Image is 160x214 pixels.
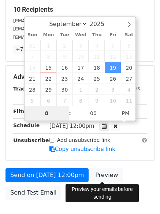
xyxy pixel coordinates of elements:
[13,45,41,54] a: +7 more
[13,5,147,14] h5: 10 Recipients
[105,95,121,106] span: October 10, 2025
[40,73,56,84] span: September 22, 2025
[25,106,69,121] input: Hour
[105,40,121,51] span: September 5, 2025
[89,51,105,62] span: September 11, 2025
[13,137,49,143] strong: Unsubscribe
[72,40,89,51] span: September 3, 2025
[123,179,160,214] iframe: Chat Widget
[13,26,95,32] small: [EMAIL_ADDRESS][DOMAIN_NAME]
[13,34,95,40] small: [EMAIL_ADDRESS][DOMAIN_NAME]
[89,62,105,73] span: September 18, 2025
[116,106,136,121] span: Click to toggle
[40,95,56,106] span: October 6, 2025
[56,62,72,73] span: September 16, 2025
[56,84,72,95] span: September 30, 2025
[72,62,89,73] span: September 17, 2025
[49,146,115,152] a: Copy unsubscribe link
[40,33,56,37] span: Mon
[89,33,105,37] span: Thu
[25,84,41,95] span: September 28, 2025
[66,184,139,202] div: Preview your emails before sending
[25,51,41,62] span: September 7, 2025
[72,51,89,62] span: September 10, 2025
[13,73,147,81] h5: Advanced
[88,21,114,27] input: Year
[25,73,41,84] span: September 21, 2025
[13,122,40,128] strong: Schedule
[121,40,137,51] span: September 6, 2025
[56,33,72,37] span: Tue
[72,33,89,37] span: Wed
[40,51,56,62] span: September 8, 2025
[72,73,89,84] span: September 24, 2025
[13,18,95,23] small: [EMAIL_ADDRESS][DOMAIN_NAME]
[105,33,121,37] span: Fri
[89,84,105,95] span: October 2, 2025
[57,136,111,144] label: Add unsubscribe link
[121,33,137,37] span: Sat
[72,95,89,106] span: October 8, 2025
[5,168,89,182] a: Send on [DATE] 12:00pm
[69,106,71,121] span: :
[49,123,94,129] span: [DATE] 12:00pm
[105,73,121,84] span: September 26, 2025
[105,51,121,62] span: September 12, 2025
[56,73,72,84] span: September 23, 2025
[89,95,105,106] span: October 9, 2025
[105,84,121,95] span: October 3, 2025
[13,108,32,114] strong: Filters
[40,84,56,95] span: September 29, 2025
[89,73,105,84] span: September 25, 2025
[25,62,41,73] span: September 14, 2025
[121,95,137,106] span: October 11, 2025
[56,95,72,106] span: October 7, 2025
[71,106,116,121] input: Minute
[90,168,123,182] a: Preview
[121,62,137,73] span: September 20, 2025
[25,40,41,51] span: August 31, 2025
[121,84,137,95] span: October 4, 2025
[121,51,137,62] span: September 13, 2025
[56,51,72,62] span: September 9, 2025
[89,40,105,51] span: September 4, 2025
[40,40,56,51] span: September 1, 2025
[25,33,41,37] span: Sun
[40,62,56,73] span: September 15, 2025
[13,86,38,92] strong: Tracking
[72,84,89,95] span: October 1, 2025
[56,40,72,51] span: September 2, 2025
[105,62,121,73] span: September 19, 2025
[5,186,61,200] a: Send Test Email
[121,73,137,84] span: September 27, 2025
[25,95,41,106] span: October 5, 2025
